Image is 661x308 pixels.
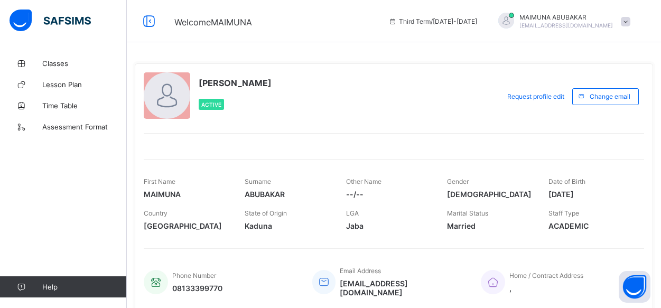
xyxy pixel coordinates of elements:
span: Active [201,101,221,108]
span: State of Origin [245,209,287,217]
span: Email Address [340,267,381,275]
span: 08133399770 [172,284,222,293]
span: [EMAIL_ADDRESS][DOMAIN_NAME] [340,279,465,297]
span: Help [42,283,126,291]
span: [PERSON_NAME] [199,78,272,88]
span: Other Name [346,178,381,185]
span: [EMAIL_ADDRESS][DOMAIN_NAME] [519,22,613,29]
span: Change email [590,92,630,100]
span: [DATE] [548,190,634,199]
span: MAIMUNA ABUBAKAR [519,13,613,21]
span: Lesson Plan [42,80,127,89]
span: [GEOGRAPHIC_DATA] [144,221,229,230]
span: Date of Birth [548,178,585,185]
span: Marital Status [447,209,488,217]
span: Jaba [346,221,431,230]
span: Classes [42,59,127,68]
span: [DEMOGRAPHIC_DATA] [447,190,532,199]
span: Phone Number [172,272,216,279]
span: Country [144,209,167,217]
span: Staff Type [548,209,579,217]
span: First Name [144,178,175,185]
span: , [509,284,583,293]
span: Welcome MAIMUNA [174,17,252,27]
span: Assessment Format [42,123,127,131]
span: LGA [346,209,359,217]
div: MAIMUNAABUBAKAR [488,13,636,30]
span: Home / Contract Address [509,272,583,279]
span: Surname [245,178,271,185]
img: safsims [10,10,91,32]
span: MAIMUNA [144,190,229,199]
span: --/-- [346,190,431,199]
span: Gender [447,178,469,185]
span: Request profile edit [507,92,564,100]
span: ACADEMIC [548,221,634,230]
span: session/term information [388,17,477,25]
button: Open asap [619,271,650,303]
span: ABUBAKAR [245,190,330,199]
span: Kaduna [245,221,330,230]
span: Married [447,221,532,230]
span: Time Table [42,101,127,110]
